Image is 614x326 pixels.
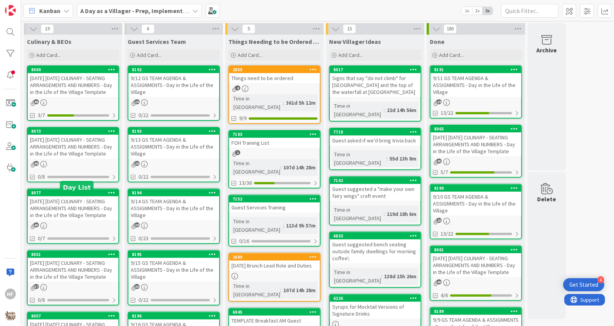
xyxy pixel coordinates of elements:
div: 7152 [233,196,320,202]
div: 8196 [128,313,219,319]
span: 43 [34,222,39,227]
input: Quick Filter... [501,4,559,18]
div: 8057 [31,313,118,319]
a: 8061[DATE] [DATE] CULINARY - SEATING ARRANGEMENTS AND NUMBERS - Day in the Life of the Village Te... [430,246,522,301]
div: 8077[DATE] [DATE] CULINARY - SEATING ARRANGEMENTS AND NUMBERS - Day in the Life of the Village Te... [28,189,118,220]
div: 8017Signs that say "do not climb" for [GEOGRAPHIC_DATA] and the top of the waterfall at [GEOGRAPH... [330,66,421,97]
div: 2689[DATE] Brunch Lead Role and Duties [229,254,320,271]
h5: Day List [63,184,91,191]
div: 7718 [330,129,421,135]
span: Add Card... [137,52,161,59]
div: 8192 [128,66,219,73]
span: Add Card... [238,52,262,59]
div: 6226 [330,295,421,302]
div: 8017 [333,67,421,72]
div: 7152 [229,196,320,202]
span: Things Needing to be Ordered - PUT IN CARD, Don't make new card [228,38,321,45]
div: Archive [537,45,557,55]
div: Guest asked if we'd bring trivia back [330,135,421,145]
div: 361d 5h 12m [284,99,318,107]
span: 0/8 [38,296,45,304]
div: 9/13 GS TEAM AGENDA & ASSIGNMENTS - Day in the Life of the Village [128,135,219,159]
span: 19 [437,99,442,104]
div: 9/10 GS TEAM AGENDA & ASSIGNMENTS - Day in the Life of the Village [431,192,521,216]
span: Culinary & BEOs [27,38,72,45]
span: 5/7 [441,168,448,176]
div: Things need to be ordered [229,73,320,83]
div: Time in [GEOGRAPHIC_DATA] [332,150,386,167]
div: 81939/13 GS TEAM AGENDA & ASSIGNMENTS - Day in the Life of the Village [128,128,219,159]
div: Time in [GEOGRAPHIC_DATA] [231,94,283,111]
div: 81929/12 GS TEAM AGENDA & ASSIGNMENTS - Day in the Life of the Village [128,66,219,97]
span: 0/16 [239,237,249,245]
div: 7102 [330,177,421,184]
div: 8069 [28,66,118,73]
div: 8061 [434,247,521,252]
div: 7102 [333,178,421,183]
div: 8077 [31,190,118,196]
span: Add Card... [439,52,464,59]
div: 7103FOH Training List [229,131,320,148]
a: 81949/14 GS TEAM AGENDA & ASSIGNMENTS - Day in the Life of the Village0/23 [128,189,220,244]
div: 107d 14h 28m [281,163,318,172]
span: 46 [34,99,39,104]
a: 81909/10 GS TEAM AGENDA & ASSIGNMENTS - Day in the Life of the Village13/22 [430,184,522,239]
div: 8061 [431,246,521,253]
div: FOH Training List [229,138,320,148]
div: 8051 [31,252,118,257]
a: 8077[DATE] [DATE] CULINARY - SEATING ARRANGEMENTS AND NUMBERS - Day in the Life of the Village Te... [27,189,119,244]
div: 6945 [229,309,320,316]
div: 7718 [333,129,421,135]
a: 81939/13 GS TEAM AGENDA & ASSIGNMENTS - Day in the Life of the Village0/22 [128,127,220,182]
span: : [283,221,284,230]
div: 22d 14h 56m [385,106,418,114]
div: Time in [GEOGRAPHIC_DATA] [231,282,280,299]
span: 40 [34,161,39,166]
a: 6833Guest suggested bench seating outside family dwellings for morning coffee\Time in [GEOGRAPHIC... [329,232,421,288]
div: 8073 [28,128,118,135]
div: 8191 [434,67,521,72]
span: 15 [343,24,356,33]
span: : [384,210,385,218]
span: New Villager Ideas [329,38,381,45]
div: Get Started [569,281,598,289]
div: 8051[DATE] [DATE] CULINARY - SEATING ARRANGEMENTS AND NUMBERS - Day in the Life of the Village Te... [28,251,118,282]
span: 0/23 [138,234,148,242]
div: Time in [GEOGRAPHIC_DATA] [332,102,384,119]
span: 0/8 [38,173,45,181]
div: 6226Syrups for Mocktail Versions of Signature Drinks [330,295,421,319]
div: 9/14 GS TEAM AGENDA & ASSIGNMENTS - Day in the Life of the Village [128,196,219,220]
span: Add Card... [338,52,363,59]
div: 8077 [28,189,118,196]
div: 8190 [431,185,521,192]
div: [DATE] [DATE] CULINARY - SEATING ARRANGEMENTS AND NUMBERS - Day in the Life of the Village Template [28,135,118,159]
span: 40 [437,279,442,284]
span: : [386,154,388,163]
div: [DATE] [DATE] CULINARY - SEATING ARRANGEMENTS AND NUMBERS - Day in the Life of the Village Template [28,73,118,97]
span: 13/22 [441,109,453,117]
span: : [384,106,385,114]
div: Signs that say "do not climb" for [GEOGRAPHIC_DATA] and the top of the waterfall at [GEOGRAPHIC_D... [330,73,421,97]
div: 8189 [434,309,521,314]
div: 2858 [233,67,320,72]
span: 9/9 [239,114,246,122]
div: [DATE] [DATE] CULINARY - SEATING ARRANGEMENTS AND NUMBERS - Day in the Life of the Village Template [28,196,118,220]
div: 7103 [233,132,320,137]
span: Support [16,1,35,10]
div: [DATE] [DATE] CULINARY - SEATING ARRANGEMENTS AND NUMBERS - Day in the Life of the Village Template [431,253,521,277]
span: 19 [135,161,140,166]
span: 5 [242,24,255,33]
div: 81919/11 GS TEAM AGENDA & ASSIGNMENTS - Day in the Life of the Village [431,66,521,97]
div: Time in [GEOGRAPHIC_DATA] [231,217,283,234]
div: 8057 [28,313,118,319]
span: 6 [141,24,155,33]
span: : [280,286,281,294]
div: 6833 [333,233,421,239]
div: [DATE] Brunch Lead Role and Duties [229,261,320,271]
div: 7102Guest suggested a "make your own fairy wings" craft event [330,177,421,201]
div: 2858Things need to be ordered [229,66,320,83]
div: 81949/14 GS TEAM AGENDA & ASSIGNMENTS - Day in the Life of the Village [128,189,219,220]
span: Add Card... [36,52,61,59]
div: 8061[DATE] [DATE] CULINARY - SEATING ARRANGEMENTS AND NUMBERS - Day in the Life of the Village Te... [431,246,521,277]
a: 8069[DATE] [DATE] CULINARY - SEATING ARRANGEMENTS AND NUMBERS - Day in the Life of the Village Te... [27,65,119,121]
